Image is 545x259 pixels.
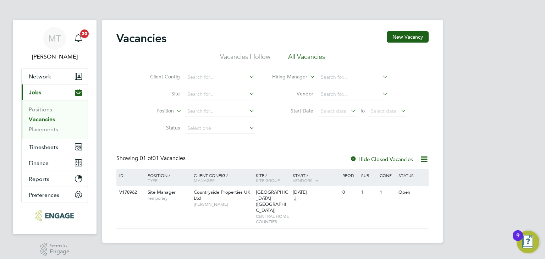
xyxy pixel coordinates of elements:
span: Type [148,177,158,183]
span: Engage [50,249,70,255]
div: Start / [291,169,341,187]
span: Finance [29,160,49,166]
span: CENTRAL HOME COUNTIES [256,214,290,225]
a: Go to home page [21,210,88,221]
button: Jobs [22,84,88,100]
a: MT[PERSON_NAME] [21,27,88,61]
span: Manager [194,177,215,183]
span: Countryside Properties UK Ltd [194,189,250,201]
a: Placements [29,126,58,133]
div: 1 [378,186,396,199]
div: Client Config / [192,169,254,186]
span: Reports [29,176,49,182]
span: Site Manager [148,189,176,195]
input: Search for... [318,72,388,82]
div: Conf [378,169,396,181]
input: Search for... [185,106,255,116]
button: Network [22,68,88,84]
div: Showing [116,155,187,162]
span: 20 [80,29,89,38]
img: acr-ltd-logo-retina.png [35,210,73,221]
label: Vendor [272,90,313,97]
div: Jobs [22,100,88,139]
button: Preferences [22,187,88,203]
span: Select date [321,108,346,114]
span: Martina Taylor [21,53,88,61]
span: Jobs [29,89,41,96]
button: Finance [22,155,88,171]
span: 2 [293,195,297,202]
span: Network [29,73,51,80]
div: Open [397,186,428,199]
label: Position [133,108,174,115]
label: Start Date [272,108,313,114]
div: Status [397,169,428,181]
span: Select date [371,108,396,114]
button: Reports [22,171,88,187]
li: Vacancies I follow [220,53,270,65]
span: To [358,106,367,115]
div: Site / [254,169,291,186]
button: Timesheets [22,139,88,155]
div: 1 [359,186,378,199]
div: Position / [142,169,192,186]
nav: Main navigation [13,20,97,234]
input: Select one [185,123,255,133]
span: [GEOGRAPHIC_DATA] ([GEOGRAPHIC_DATA]) [256,189,288,213]
input: Search for... [185,89,255,99]
span: Timesheets [29,144,58,150]
li: All Vacancies [288,53,325,65]
label: Client Config [139,73,180,80]
a: Positions [29,106,52,113]
button: New Vacancy [387,31,429,43]
div: V178962 [117,186,142,199]
div: 0 [341,186,359,199]
span: 01 Vacancies [140,155,186,162]
div: [DATE] [293,189,339,195]
span: Powered by [50,243,70,249]
h2: Vacancies [116,31,166,45]
label: Hide Closed Vacancies [350,156,413,162]
span: Preferences [29,192,59,198]
label: Site [139,90,180,97]
div: ID [117,169,142,181]
a: Powered byEngage [40,243,70,256]
label: Hiring Manager [266,73,307,81]
a: 20 [71,27,86,50]
div: 9 [516,236,519,245]
div: Reqd [341,169,359,181]
span: Temporary [148,195,190,201]
input: Search for... [318,89,388,99]
a: Vacancies [29,116,55,123]
span: [PERSON_NAME] [194,202,252,207]
input: Search for... [185,72,255,82]
span: 01 of [140,155,153,162]
span: Vendors [293,177,313,183]
span: MT [48,34,61,43]
span: Site Group [256,177,280,183]
label: Status [139,125,180,131]
button: Open Resource Center, 9 new notifications [517,231,539,253]
div: Sub [359,169,378,181]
